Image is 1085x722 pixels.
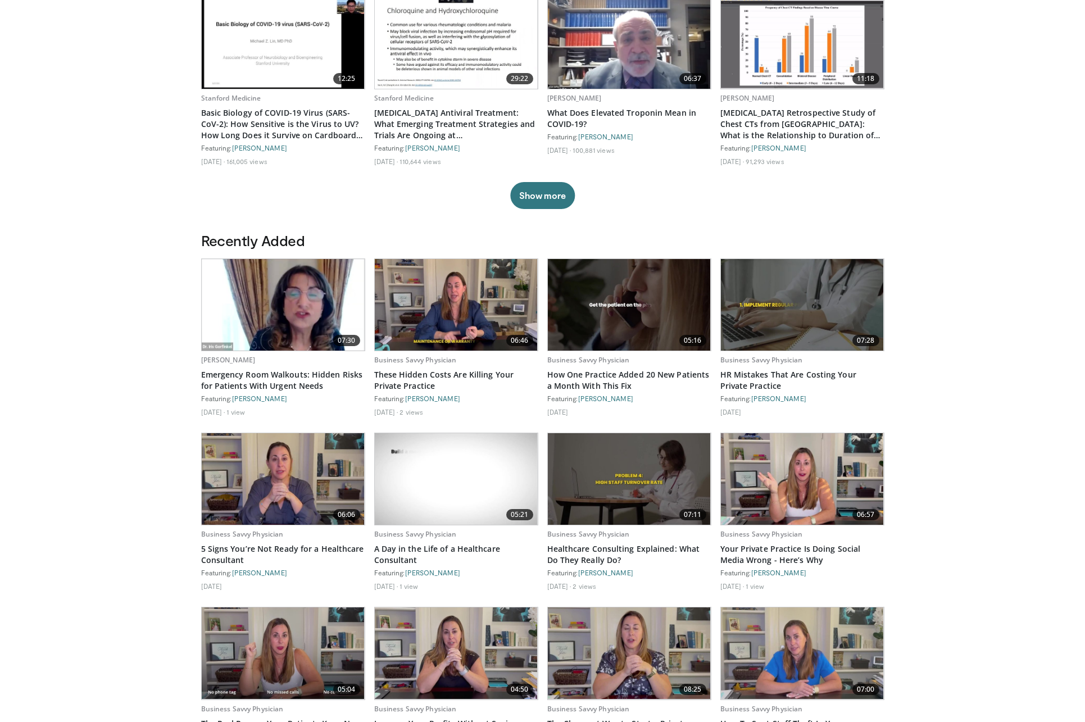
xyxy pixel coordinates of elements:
a: [MEDICAL_DATA] Retrospective Study of Chest CTs from [GEOGRAPHIC_DATA]: What is the Relationship ... [720,107,884,141]
li: 91,293 views [746,157,784,166]
a: [PERSON_NAME] [751,144,806,152]
span: 07:11 [679,509,706,520]
li: [DATE] [720,407,742,416]
div: Featuring: [201,394,365,403]
a: How One Practice Added 20 New Patients a Month With This Fix [547,369,711,392]
a: 07:28 [721,259,884,351]
button: Show more [510,182,575,209]
a: [PERSON_NAME] [751,394,806,402]
li: [DATE] [201,407,225,416]
span: 06:06 [333,509,360,520]
a: A Day in the Life of a Healthcare Consultant [374,543,538,566]
img: a84f1b2d-c796-4c8b-9986-4b096a687d5c.620x360_q85_upscale.jpg [721,607,884,699]
li: 2 views [573,582,596,591]
a: Business Savvy Physician [720,355,803,365]
img: da0e661b-3178-4e6d-891c-fa74c539f1a2.620x360_q85_upscale.jpg [721,259,884,351]
a: [PERSON_NAME] [232,394,287,402]
a: Business Savvy Physician [201,529,284,539]
li: [DATE] [374,582,398,591]
img: 6eebfcb0-99f2-45de-b1bd-53b064d0dab0.620x360_q85_upscale.jpg [721,433,884,525]
li: 1 view [400,582,418,591]
div: Featuring: [720,394,884,403]
img: 91028a78-7887-4b73-aa20-d4fc93d7df92.620x360_q85_upscale.jpg [548,259,711,351]
a: HR Mistakes That Are Costing Your Private Practice [720,369,884,392]
li: [DATE] [201,582,223,591]
span: 07:30 [333,335,360,346]
a: 07:00 [721,607,884,699]
li: [DATE] [547,582,571,591]
a: Stanford Medicine [374,93,434,103]
a: 06:46 [375,259,538,351]
a: These Hidden Costs Are Killing Your Private Practice [374,369,538,392]
img: a2f8334a-5fa7-4a78-9c69-f6b7b63d6f53.620x360_q85_upscale.jpg [202,607,365,699]
a: Business Savvy Physician [374,704,457,714]
a: Basic Biology of COVID-19 Virus (SARS-CoV-2): How Sensitive is the Virus to UV? How Long Does it ... [201,107,365,141]
div: Featuring: [547,132,711,141]
span: 07:28 [852,335,879,346]
a: Business Savvy Physician [201,704,284,714]
span: 06:46 [506,335,533,346]
a: [MEDICAL_DATA] Antiviral Treatment: What Emerging Treatment Strategies and Trials Are Ongoing at ... [374,107,538,141]
a: 07:11 [548,433,711,525]
img: 39a0716f-d85d-4756-8f7c-cb914a25e80b.620x360_q85_upscale.jpg [548,433,711,525]
div: Featuring: [374,568,538,577]
div: Featuring: [547,568,711,577]
li: [DATE] [201,157,225,166]
a: Stanford Medicine [201,93,261,103]
li: 2 views [400,407,423,416]
div: Featuring: [547,394,711,403]
span: 11:18 [852,73,879,84]
span: 04:50 [506,684,533,695]
li: 100,881 views [573,146,614,155]
a: 05:21 [375,433,538,525]
a: [PERSON_NAME] [578,394,633,402]
a: 05:04 [202,607,365,699]
a: Your Private Practice Is Doing Social Media Wrong - Here’s Why [720,543,884,566]
li: 161,005 views [226,157,267,166]
a: 04:50 [375,607,538,699]
a: 05:16 [548,259,711,351]
a: [PERSON_NAME] [578,133,633,140]
span: 06:37 [679,73,706,84]
a: [PERSON_NAME] [232,569,287,576]
a: Emergency Room Walkouts: Hidden Risks for Patients With Urgent Needs [201,369,365,392]
li: [DATE] [547,146,571,155]
a: 5 Signs You’re Not Ready for a Healthcare Consultant [201,543,365,566]
a: Business Savvy Physician [720,529,803,539]
a: Business Savvy Physician [547,704,630,714]
a: [PERSON_NAME] [578,569,633,576]
a: Business Savvy Physician [547,355,630,365]
a: [PERSON_NAME] [232,144,287,152]
a: Business Savvy Physician [374,529,457,539]
a: [PERSON_NAME] [201,355,256,365]
div: Featuring: [374,394,538,403]
img: 02744f5a-ecb0-4310-8e39-dfcbe2f26fed.620x360_q85_upscale.jpg [375,433,538,525]
li: [DATE] [547,407,569,416]
a: Business Savvy Physician [547,529,630,539]
div: Featuring: [720,568,884,577]
a: 08:25 [548,607,711,699]
a: [PERSON_NAME] [751,569,806,576]
a: 06:06 [202,433,365,525]
li: [DATE] [720,157,744,166]
a: [PERSON_NAME] [405,144,460,152]
div: Featuring: [374,143,538,152]
li: [DATE] [374,157,398,166]
span: 05:16 [679,335,706,346]
a: [PERSON_NAME] [405,569,460,576]
img: cd4d8629-e8bf-4603-9148-aeed655cd7ee.620x360_q85_upscale.jpg [548,607,711,699]
h3: Recently Added [201,231,884,249]
div: Featuring: [201,143,365,152]
a: [PERSON_NAME] [405,394,460,402]
span: 05:21 [506,509,533,520]
span: 12:25 [333,73,360,84]
li: 1 view [226,407,245,416]
a: What Does Elevated Troponin Mean in COVID-19? [547,107,711,130]
div: Featuring: [720,143,884,152]
a: Business Savvy Physician [720,704,803,714]
img: 5868add3-d917-4a99-95fc-689fa2374450.620x360_q85_upscale.jpg [375,259,538,351]
span: 06:57 [852,509,879,520]
img: 1de15646-4fd7-4918-bc41-5b3e99d341ba.620x360_q85_upscale.jpg [202,433,365,525]
a: 07:30 [202,259,365,351]
a: Business Savvy Physician [374,355,457,365]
